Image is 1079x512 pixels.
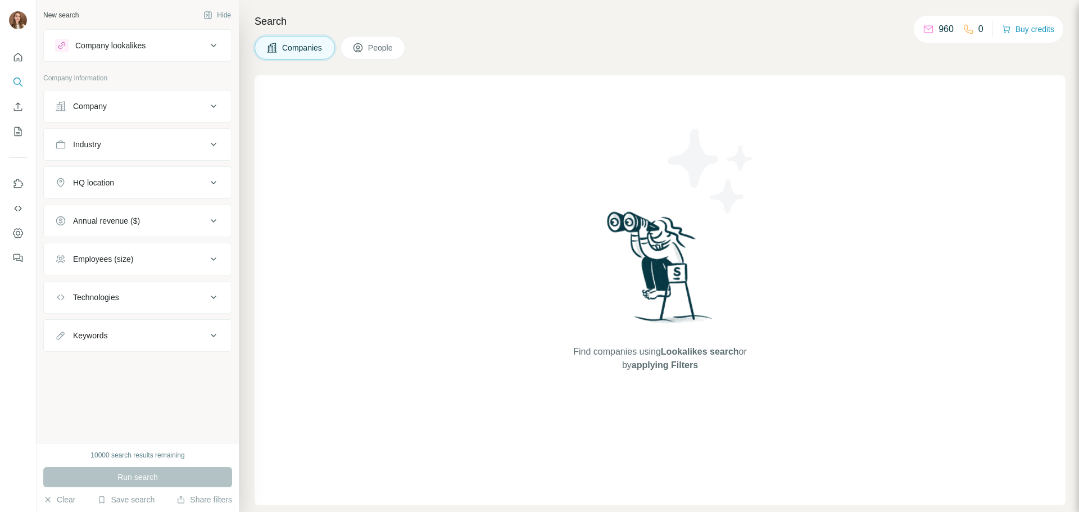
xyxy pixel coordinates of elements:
[73,215,140,226] div: Annual revenue ($)
[43,494,75,505] button: Clear
[44,322,232,349] button: Keywords
[9,11,27,29] img: Avatar
[282,42,323,53] span: Companies
[1002,21,1054,37] button: Buy credits
[660,120,761,221] img: Surfe Illustration - Stars
[44,169,232,196] button: HQ location
[9,198,27,219] button: Use Surfe API
[176,494,232,505] button: Share filters
[73,139,101,150] div: Industry
[255,13,1066,29] h4: Search
[978,22,983,36] p: 0
[570,345,750,372] span: Find companies using or by
[97,494,155,505] button: Save search
[44,207,232,234] button: Annual revenue ($)
[73,253,133,265] div: Employees (size)
[44,32,232,59] button: Company lookalikes
[368,42,394,53] span: People
[9,121,27,142] button: My lists
[602,209,719,334] img: Surfe Illustration - Woman searching with binoculars
[43,10,79,20] div: New search
[73,177,114,188] div: HQ location
[9,97,27,117] button: Enrich CSV
[90,450,184,460] div: 10000 search results remaining
[44,284,232,311] button: Technologies
[196,7,239,24] button: Hide
[44,246,232,273] button: Employees (size)
[9,72,27,92] button: Search
[43,73,232,83] p: Company information
[661,347,739,356] span: Lookalikes search
[73,101,107,112] div: Company
[939,22,954,36] p: 960
[9,174,27,194] button: Use Surfe on LinkedIn
[9,47,27,67] button: Quick start
[73,330,107,341] div: Keywords
[9,248,27,268] button: Feedback
[44,93,232,120] button: Company
[632,360,698,370] span: applying Filters
[73,292,119,303] div: Technologies
[9,223,27,243] button: Dashboard
[75,40,146,51] div: Company lookalikes
[44,131,232,158] button: Industry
